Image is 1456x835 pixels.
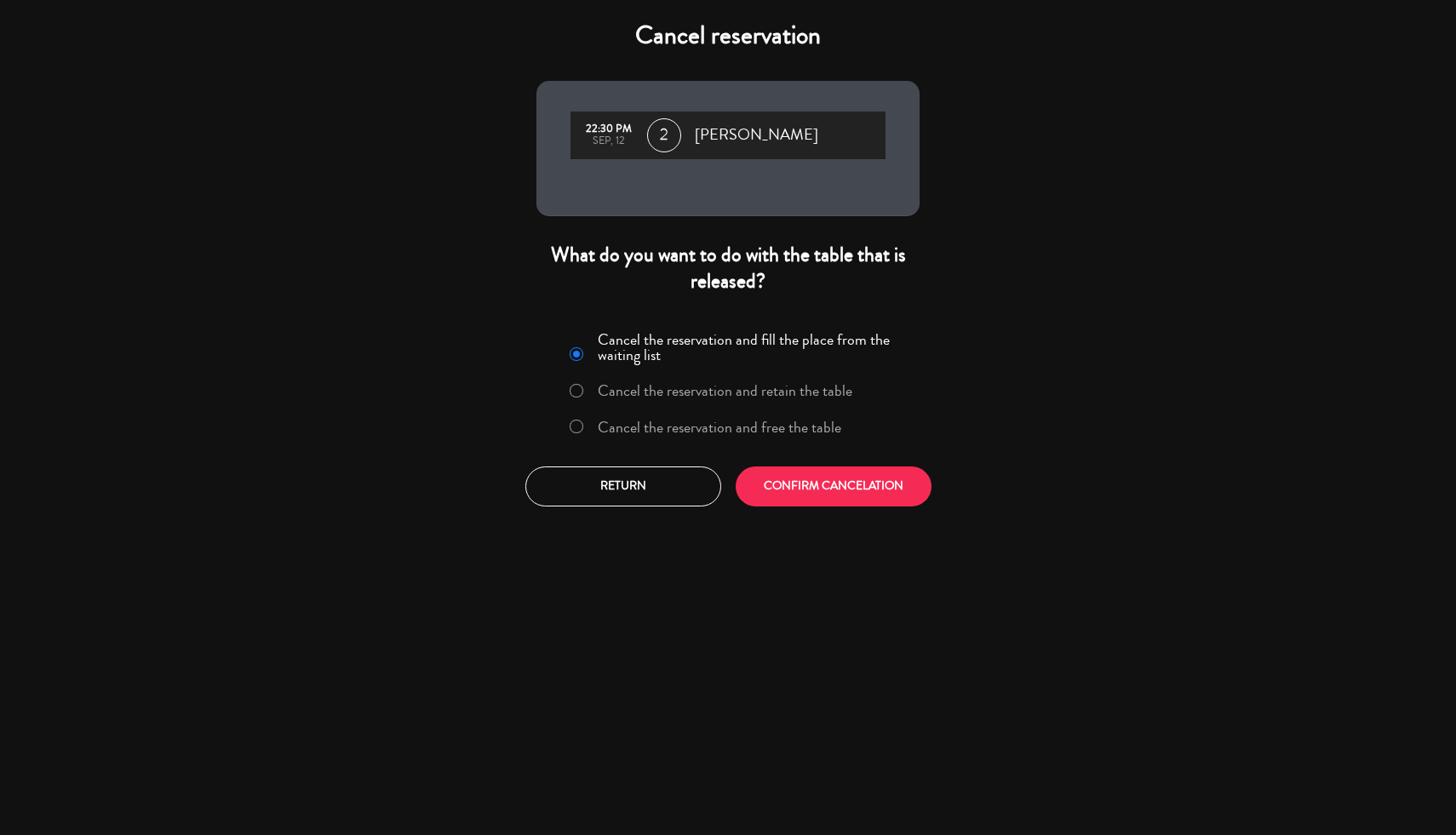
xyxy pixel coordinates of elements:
button: CONFIRM CANCELATION [736,466,931,506]
div: 22:30 PM [579,123,639,135]
div: Sep, 12 [579,135,639,147]
label: Cancel the reservation and free the table [598,420,841,435]
button: Return [525,466,721,506]
label: Cancel the reservation and retain the table [598,383,852,398]
label: Cancel the reservation and fill the place from the waiting list [598,332,909,363]
span: [PERSON_NAME] [695,123,818,148]
div: What do you want to do with the table that is released? [536,242,920,295]
h4: Cancel reservation [536,20,920,51]
span: 2 [647,118,681,152]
